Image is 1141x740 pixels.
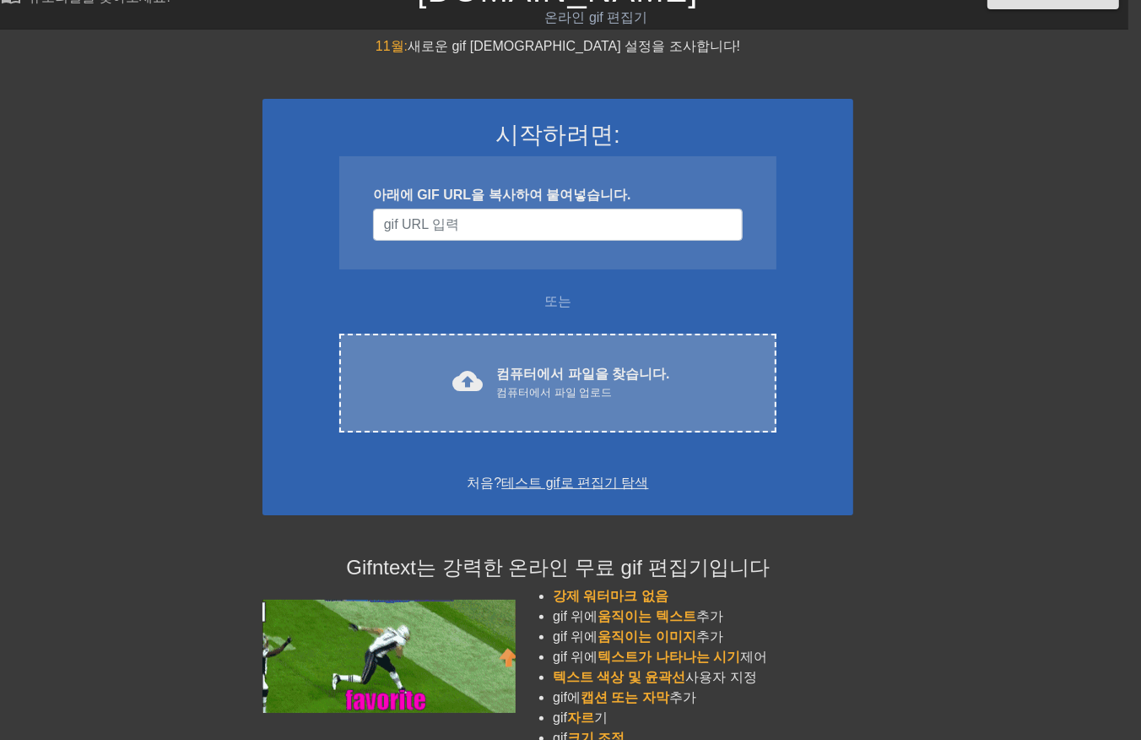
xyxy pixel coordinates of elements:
span: 강제 워터마크 없음 [553,589,668,603]
img: football_small.gif [262,600,516,713]
h3: 시작하려면: [284,121,831,150]
input: 사용자 이름 [373,209,743,241]
span: 캡션 또는 자막 [581,690,669,705]
div: 또는 [306,291,809,312]
a: 테스트 gif로 편집기 탐색 [501,476,648,490]
span: 자르 [567,710,594,725]
div: 아래에 GIF URL을 복사하여 붙여넣습니다. [373,185,743,205]
li: gif 위에 추가 [553,627,853,647]
div: 처음? [284,473,831,493]
h4: Gifntext는 강력한 온라인 무료 gif 편집기입니다 [262,556,853,580]
li: 사용자 지정 [553,667,853,688]
span: 11월: [376,39,408,53]
span: 움직이는 이미지 [598,629,696,644]
div: 새로운 gif [DEMOGRAPHIC_DATA] 설정을 조사합니다! [262,36,853,57]
li: gif에 추가 [553,688,853,708]
li: gif 위에 제어 [553,647,853,667]
li: gif 기 [553,708,853,728]
span: 텍스트 색상 및 윤곽선 [553,670,685,684]
div: 온라인 gif 편집기 [376,8,817,28]
li: gif 위에 추가 [553,607,853,627]
span: cloud_upload [452,366,483,396]
div: 컴퓨터에서 파일 업로드 [496,384,669,401]
span: 움직이는 텍스트 [598,609,696,623]
span: 텍스트가 나타나는 시기 [598,650,741,664]
font: 컴퓨터에서 파일을 찾습니다. [496,367,669,381]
